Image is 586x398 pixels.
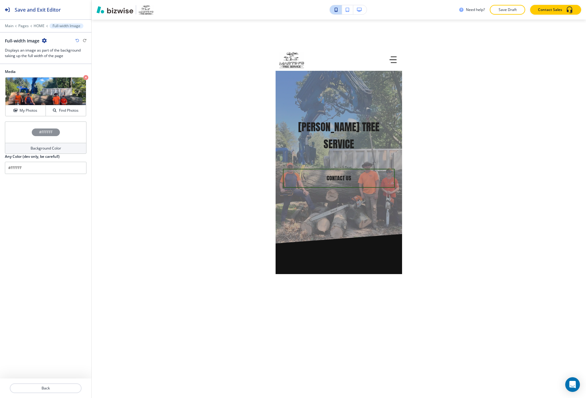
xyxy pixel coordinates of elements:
button: Find Photos [46,105,86,116]
p: Back [10,385,81,391]
img: Martin’s Tree Service [279,52,304,68]
h4: Background Color [31,146,61,151]
h2: Any Color (dev only, be careful!) [5,154,60,159]
img: Your Logo [139,5,153,15]
div: Open Intercom Messenger [565,377,580,392]
div: My PhotosFind Photos [5,77,86,117]
button: Pages [18,24,29,28]
button: Toggle hamburger navigation menu [387,54,399,66]
button: Back [10,383,82,393]
h2: Save and Exit Editor [15,6,61,13]
button: contact us [283,169,395,188]
button: Full-width Image [49,24,83,28]
h2: Media [5,69,86,74]
img: Bizwise Logo [97,6,133,13]
p: Contact Sales [538,7,562,13]
button: My Photos [5,105,46,116]
p: Save Draft [498,7,517,13]
span: [PERSON_NAME] Tree Service [298,119,382,152]
button: HOME [34,24,45,28]
h3: Need help? [466,7,485,13]
button: #FFFFFFBackground Color [5,121,86,154]
h3: Displays an image as part of the background taking up the full width of the page [5,48,86,59]
button: Contact Sales [530,5,581,15]
h2: Full-width Image [5,38,39,44]
p: Full-width Image [53,24,80,28]
button: Main [5,24,13,28]
button: Save Draft [490,5,525,15]
h4: Find Photos [59,108,79,113]
h4: #FFFFFF [39,129,53,135]
h4: My Photos [20,108,37,113]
